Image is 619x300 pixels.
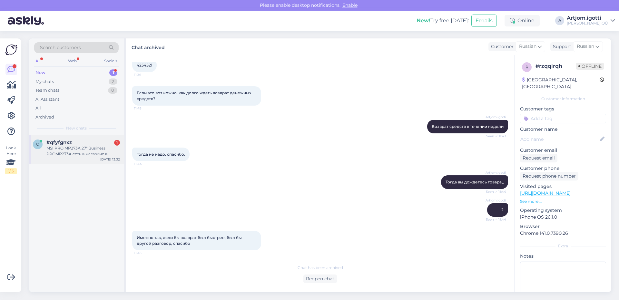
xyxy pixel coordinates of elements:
[134,161,158,166] span: 11:44
[66,125,87,131] span: New chats
[482,170,506,175] span: Artjom.igotti
[5,145,17,174] div: Look Here
[520,207,606,214] p: Operating system
[482,198,506,203] span: Artjom.igotti
[446,180,504,184] span: Тогда вы дождетесь товара_
[100,157,120,162] div: [DATE] 13:32
[520,96,606,102] div: Customer information
[40,44,81,51] span: Search customers
[303,274,337,283] div: Reopen chat
[520,230,606,237] p: Chrome 141.0.7390.26
[67,57,78,65] div: Web
[577,43,594,50] span: Russian
[35,114,54,120] div: Archived
[137,152,185,157] span: Тогда не надо, спасибо.
[134,106,158,111] span: 11:43
[46,145,120,157] div: MSI PRO MP273A 27" Business PROMP273A есть в магазине в [GEOGRAPHIC_DATA] этот монитор?
[5,168,17,174] div: 1 / 3
[35,96,59,103] div: AI Assistant
[134,251,158,255] span: 11:45
[550,43,571,50] div: Support
[520,165,606,172] p: Customer phone
[46,140,72,145] span: #qfyfgnxz
[137,63,152,67] span: 4254521
[482,217,506,222] span: Seen ✓ 11:44
[417,17,430,24] b: New!
[134,72,158,77] span: 11:36
[576,63,604,70] span: Offline
[520,106,606,112] p: Customer tags
[298,265,343,271] span: Chat has been archived
[482,115,506,119] span: Artjom.igotti
[567,16,608,21] div: Artjom.igotti
[482,134,506,139] span: Seen ✓ 11:43
[132,42,165,51] label: Chat archived
[520,147,606,154] p: Customer email
[35,78,54,85] div: My chats
[109,78,117,85] div: 2
[519,43,536,50] span: Russian
[520,172,578,181] div: Request phone number
[520,214,606,221] p: iPhone OS 26.1.0
[520,136,599,143] input: Add name
[567,16,615,26] a: Artjom.igotti[PERSON_NAME] OÜ
[520,114,606,123] input: Add a tag
[567,21,608,26] div: [PERSON_NAME] OÜ
[520,253,606,260] p: Notes
[109,69,117,76] div: 1
[520,243,606,249] div: Extra
[520,183,606,190] p: Visited pages
[417,17,469,25] div: Try free [DATE]:
[535,62,576,70] div: # rzqqirqh
[432,124,504,129] span: Возврат средств в течении недели
[505,15,540,26] div: Online
[108,87,117,94] div: 0
[35,87,59,94] div: Team chats
[103,57,119,65] div: Socials
[526,65,528,69] span: r
[5,44,17,56] img: Askly Logo
[482,189,506,194] span: Seen ✓ 11:44
[522,77,600,90] div: [GEOGRAPHIC_DATA], [GEOGRAPHIC_DATA]
[555,16,564,25] div: A
[520,154,557,162] div: Request email
[340,2,359,8] span: Enable
[520,223,606,230] p: Browser
[520,126,606,133] p: Customer name
[137,235,243,246] span: Именно так, если бы возврат был быстрее, был бы другой разговор, спасибо
[520,190,571,196] a: [URL][DOMAIN_NAME]
[34,57,42,65] div: All
[36,142,39,147] span: q
[35,69,45,76] div: New
[520,199,606,204] p: See more ...
[501,207,504,212] span: ?
[471,15,497,27] button: Emails
[35,105,41,111] div: All
[114,140,120,146] div: 1
[488,43,514,50] div: Customer
[137,90,252,101] span: Если это возможно, как долго ждать возврат денежных средств?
